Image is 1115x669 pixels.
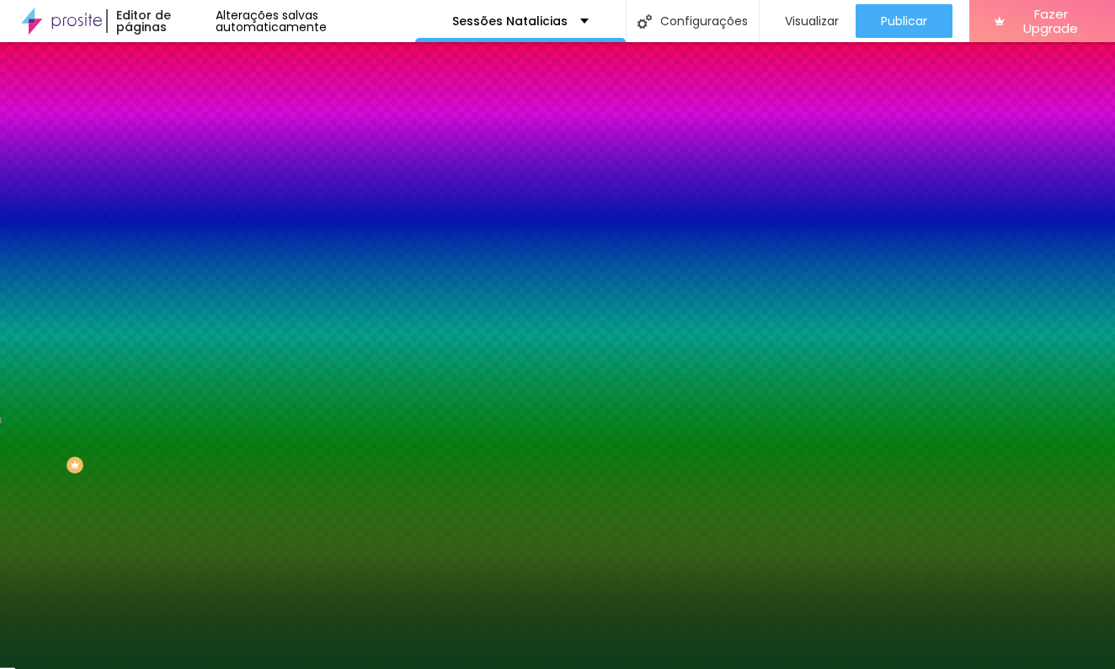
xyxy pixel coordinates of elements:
button: Publicar [856,4,952,38]
span: Visualizar [785,14,839,28]
p: Sessões Natalicias [452,15,568,27]
div: Editor de páginas [106,9,216,33]
span: Fazer Upgrade [1011,7,1090,36]
button: Visualizar [760,4,856,38]
img: Icone [638,14,652,29]
div: Alterações salvas automaticamente [216,9,414,33]
span: Publicar [881,14,927,28]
